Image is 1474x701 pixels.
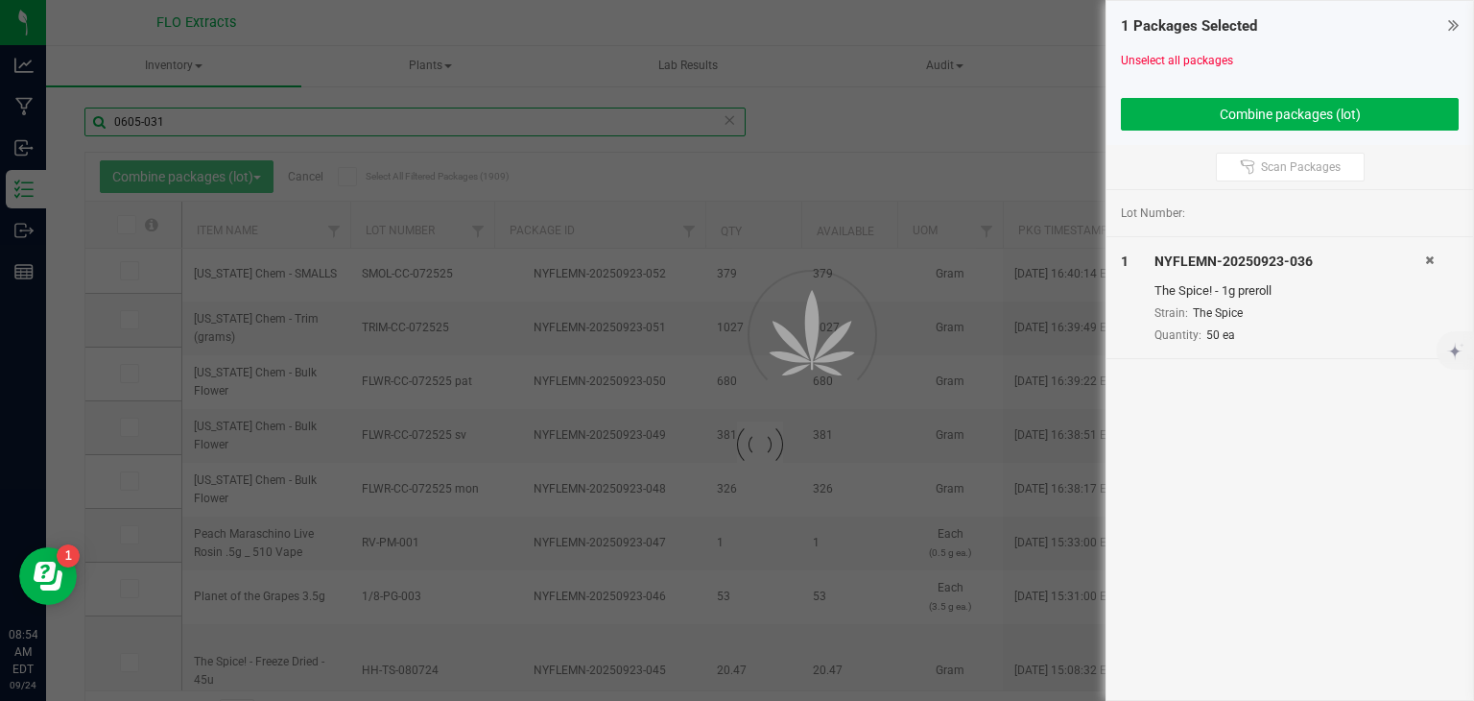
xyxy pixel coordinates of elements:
iframe: Resource center [19,547,77,605]
span: 1 [1121,254,1129,269]
iframe: Resource center unread badge [57,544,80,568]
span: Strain: [1154,306,1188,320]
button: Combine packages (lot) [1121,98,1459,131]
span: Quantity: [1154,328,1201,342]
div: The Spice! - 1g preroll [1154,281,1425,301]
span: Scan Packages [1261,159,1341,175]
div: NYFLEMN-20250923-036 [1154,252,1425,272]
a: Unselect all packages [1121,54,1233,67]
span: The Spice [1193,306,1243,320]
span: 50 ea [1206,328,1235,342]
button: Scan Packages [1216,153,1365,181]
span: Lot Number: [1121,205,1185,222]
